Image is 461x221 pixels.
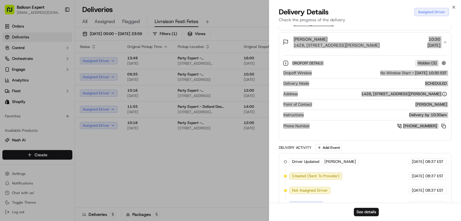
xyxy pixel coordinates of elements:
[361,91,447,97] div: 1428, [STREET_ADDRESS][PERSON_NAME]
[6,87,11,92] div: 📗
[425,188,444,193] span: 08:37 EST
[292,159,319,164] span: Driver Updated
[279,7,329,17] span: Delivery Details
[425,173,444,179] span: 08:37 EST
[403,123,437,129] span: [PHONE_NUMBER]
[412,159,424,164] span: [DATE]
[283,112,304,118] span: Instructions
[427,36,440,42] span: 10:30
[60,102,73,106] span: Pylon
[283,102,312,107] span: Point of Contact
[294,36,327,42] span: [PERSON_NAME]
[279,33,451,52] button: [PERSON_NAME]1428, [STREET_ADDRESS][PERSON_NAME]10:30[DATE]
[412,202,424,208] span: [DATE]
[412,70,414,76] span: -
[283,70,312,76] span: Dropoff Window
[412,173,424,179] span: [DATE]
[4,84,48,95] a: 📗Knowledge Base
[57,87,96,93] span: API Documentation
[425,159,444,164] span: 08:37 EST
[283,81,309,86] span: Delivery Mode
[415,70,447,76] span: [DATE] 10:30 EST
[279,17,451,23] p: Check the progress of the delivery
[16,39,108,45] input: Got a question? Start typing here...
[427,42,440,48] span: [DATE]
[51,87,56,92] div: 💻
[279,145,312,150] div: Delivery Activity
[279,52,451,140] div: [PERSON_NAME]1428, [STREET_ADDRESS][PERSON_NAME]10:30[DATE]
[42,101,73,106] a: Powered byPylon
[380,70,411,76] span: No Window Start
[20,57,98,63] div: Start new chat
[283,123,310,129] span: Phone Number
[315,144,342,151] button: Add Event
[48,84,99,95] a: 💻API Documentation
[417,60,437,66] span: Hidden ( 3 )
[306,112,447,118] div: Delivery by 10:30am
[315,102,447,107] div: [PERSON_NAME]
[102,59,109,66] button: Start new chat
[292,173,339,179] span: Created (Sent To Provider)
[292,202,320,208] span: Assigned Driver
[324,159,356,164] span: [PERSON_NAME]
[294,42,380,48] span: 1428, [STREET_ADDRESS][PERSON_NAME]
[292,188,328,193] span: Not Assigned Driver
[312,81,447,86] div: SCHEDULED
[12,87,46,93] span: Knowledge Base
[283,91,298,97] span: Address
[415,59,447,67] button: Hidden (3)
[425,202,444,208] span: 08:37 EST
[292,61,324,66] span: Dropoff Details
[397,123,447,129] a: [PHONE_NUMBER]
[6,57,17,68] img: 1736555255976-a54dd68f-1ca7-489b-9aae-adbdc363a1c4
[412,188,424,193] span: [DATE]
[20,63,76,68] div: We're available if you need us!
[354,208,379,216] button: See details
[6,24,109,34] p: Welcome 👋
[6,6,18,18] img: Nash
